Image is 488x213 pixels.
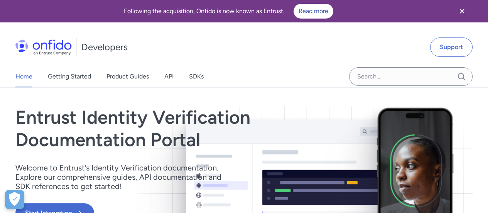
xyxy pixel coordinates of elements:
[164,66,174,87] a: API
[5,190,24,209] div: Cookie Preferences
[15,66,32,87] a: Home
[349,67,473,86] input: Onfido search input field
[15,39,72,55] img: Onfido Logo
[448,2,476,21] button: Close banner
[15,106,336,151] h1: Entrust Identity Verification Documentation Portal
[48,66,91,87] a: Getting Started
[430,37,473,57] a: Support
[15,163,231,191] p: Welcome to Entrust’s Identity Verification documentation. Explore our comprehensive guides, API d...
[106,66,149,87] a: Product Guides
[294,4,333,19] a: Read more
[9,4,448,19] div: Following the acquisition, Onfido is now known as Entrust.
[458,7,467,16] svg: Close banner
[81,41,128,53] h1: Developers
[189,66,204,87] a: SDKs
[5,190,24,209] button: Open Preferences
